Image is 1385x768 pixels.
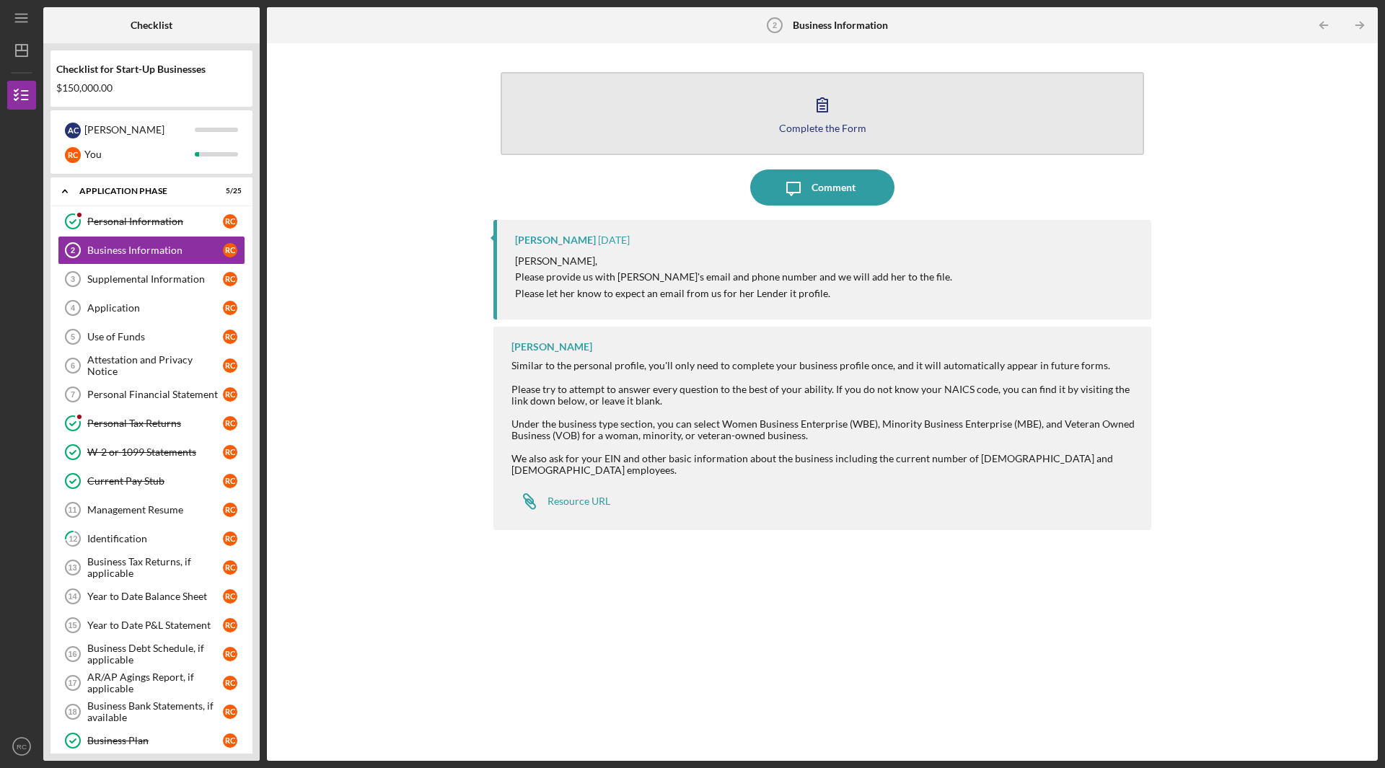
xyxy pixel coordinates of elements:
[87,643,223,666] div: Business Debt Schedule, if applicable
[58,351,245,380] a: 6Attestation and Privacy NoticeRC
[87,418,223,429] div: Personal Tax Returns
[58,553,245,582] a: 13Business Tax Returns, if applicableRC
[223,705,237,719] div: R C
[87,273,223,285] div: Supplemental Information
[87,244,223,256] div: Business Information
[58,640,245,668] a: 16Business Debt Schedule, if applicableRC
[501,72,1144,155] button: Complete the Form
[56,63,247,75] div: Checklist for Start-Up Businesses
[58,697,245,726] a: 18Business Bank Statements, if availableRC
[68,563,76,572] tspan: 13
[58,495,245,524] a: 11Management ResumeRC
[87,475,223,487] div: Current Pay Stub
[87,504,223,516] div: Management Resume
[58,726,245,755] a: Business PlanRC
[87,619,223,631] div: Year to Date P&L Statement
[87,216,223,227] div: Personal Information
[68,650,76,658] tspan: 16
[58,265,245,293] a: 3Supplemental InformationRC
[223,243,237,257] div: R C
[223,330,237,344] div: R C
[131,19,172,31] b: Checklist
[58,611,245,640] a: 15Year to Date P&L StatementRC
[87,302,223,314] div: Application
[223,560,237,575] div: R C
[79,187,206,195] div: Application Phase
[223,301,237,315] div: R C
[223,618,237,632] div: R C
[223,589,237,604] div: R C
[812,169,856,206] div: Comment
[58,322,245,351] a: 5Use of FundsRC
[511,487,610,516] a: Resource URL
[87,389,223,400] div: Personal Financial Statement
[223,647,237,661] div: R C
[598,234,630,246] time: 2025-09-24 18:34
[68,592,77,601] tspan: 14
[71,304,76,312] tspan: 4
[223,676,237,690] div: R C
[58,524,245,553] a: 12IdentificationRC
[68,621,76,630] tspan: 15
[87,446,223,458] div: W-2 or 1099 Statements
[71,332,75,341] tspan: 5
[87,331,223,343] div: Use of Funds
[69,534,77,544] tspan: 12
[511,453,1137,476] div: We also ask for your EIN and other basic information about the business including the current num...
[58,293,245,322] a: 4ApplicationRC
[223,272,237,286] div: R C
[515,286,952,301] p: Please let her know to expect an email from us for her Lender it profile.
[65,147,81,163] div: R C
[515,253,952,269] p: [PERSON_NAME],
[71,361,75,370] tspan: 6
[773,21,777,30] tspan: 2
[58,438,245,467] a: W-2 or 1099 StatementsRC
[58,207,245,236] a: Personal InformationRC
[68,707,76,716] tspan: 18
[750,169,894,206] button: Comment
[68,679,76,687] tspan: 17
[17,743,27,751] text: RC
[223,503,237,517] div: R C
[511,341,592,353] div: [PERSON_NAME]
[58,236,245,265] a: 2Business InformationRC
[87,700,223,723] div: Business Bank Statements, if available
[58,409,245,438] a: Personal Tax ReturnsRC
[548,495,610,507] div: Resource URL
[223,445,237,459] div: R C
[68,506,76,514] tspan: 11
[87,556,223,579] div: Business Tax Returns, if applicable
[71,275,75,283] tspan: 3
[84,142,195,167] div: You
[216,187,242,195] div: 5 / 25
[223,387,237,402] div: R C
[515,269,952,285] p: Please provide us with [PERSON_NAME]'s email and phone number and we will add her to the file.
[515,234,596,246] div: [PERSON_NAME]
[58,668,245,697] a: 17AR/AP Agings Report, if applicableRC
[56,82,247,94] div: $150,000.00
[71,246,75,255] tspan: 2
[87,533,223,544] div: Identification
[223,214,237,229] div: R C
[779,123,866,133] div: Complete the Form
[58,380,245,409] a: 7Personal Financial StatementRC
[511,360,1137,441] div: Similar to the personal profile, you'll only need to complete your business profile once, and it ...
[87,735,223,746] div: Business Plan
[223,733,237,748] div: R C
[58,467,245,495] a: Current Pay StubRC
[58,582,245,611] a: 14Year to Date Balance SheetRC
[223,416,237,431] div: R C
[223,358,237,373] div: R C
[84,118,195,142] div: [PERSON_NAME]
[87,354,223,377] div: Attestation and Privacy Notice
[7,732,36,761] button: RC
[793,19,888,31] b: Business Information
[65,123,81,138] div: A c
[223,474,237,488] div: R C
[87,671,223,694] div: AR/AP Agings Report, if applicable
[223,531,237,546] div: R C
[71,390,75,399] tspan: 7
[87,591,223,602] div: Year to Date Balance Sheet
